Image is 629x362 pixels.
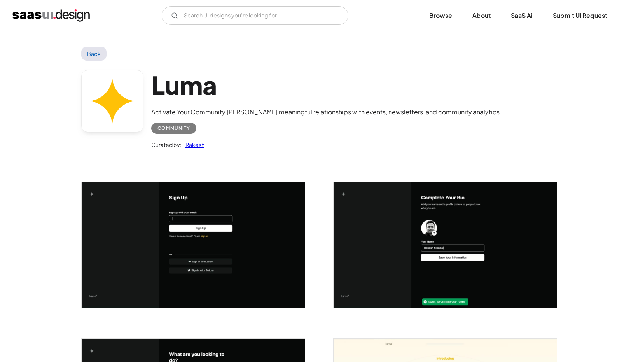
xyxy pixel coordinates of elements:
[12,9,90,22] a: home
[162,6,348,25] input: Search UI designs you're looking for...
[81,47,107,61] a: Back
[82,182,305,308] img: 60f7d0e6d390e084c66f9e5c_Luma%20-%20Sign%20up.jpg
[151,140,182,149] div: Curated by:
[501,7,542,24] a: SaaS Ai
[334,182,557,308] img: 60f7d0e6220beb56f4abbb1a_Luma%20-%20complete%20your%20bio.jpg
[151,107,500,117] div: Activate Your Community [PERSON_NAME] meaningful relationships with events, newsletters, and comm...
[157,124,190,133] div: Community
[543,7,617,24] a: Submit UI Request
[151,70,500,100] h1: Luma
[162,6,348,25] form: Email Form
[463,7,500,24] a: About
[420,7,461,24] a: Browse
[334,182,557,308] a: open lightbox
[82,182,305,308] a: open lightbox
[182,140,204,149] a: Rakesh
